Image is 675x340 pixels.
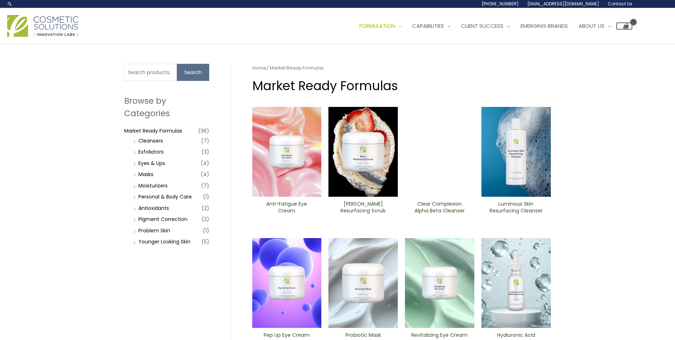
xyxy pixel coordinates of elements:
nav: Site Navigation [349,15,632,37]
a: Moisturizers [138,182,168,189]
img: Luminous Skin Resurfacing ​Cleanser [481,107,551,197]
button: Search [177,64,209,81]
a: Masks [138,171,153,178]
a: Formulation [354,15,407,37]
a: Antioxidants [138,205,169,212]
span: (7) [201,136,209,146]
span: (2) [201,214,209,224]
img: Probiotic Mask [328,238,398,328]
span: (2) [201,203,209,213]
a: Luminous Skin Resurfacing ​Cleanser [487,201,545,217]
a: About Us [573,15,616,37]
a: Exfoliators [138,148,164,155]
img: Revitalizing ​Eye Cream [405,238,474,328]
span: Formulation [359,22,395,30]
span: (1) [203,226,209,236]
a: Capabilities [407,15,456,37]
a: Eyes & Lips [138,160,165,167]
span: Capabilities [412,22,444,30]
h2: Browse by Categories [124,95,209,119]
a: PIgment Correction [138,216,188,223]
h2: Luminous Skin Resurfacing ​Cleanser [487,201,545,214]
a: Emerging Brands [515,15,573,37]
input: Search products… [124,64,177,81]
span: [PHONE_NUMBER] [482,1,519,7]
img: Anti Fatigue Eye Cream [252,107,322,197]
span: Client Success [461,22,503,30]
img: Hyaluronic moisturizer Serum [481,238,551,328]
span: (4) [201,158,209,168]
span: Emerging Brands [521,22,568,30]
h2: Clear Complexion Alpha Beta ​Cleanser [411,201,468,214]
span: About Us [579,22,605,30]
a: [PERSON_NAME] Resurfacing Scrub [334,201,392,217]
span: Contact Us [608,1,632,7]
span: [EMAIL_ADDRESS][DOMAIN_NAME] [527,1,599,7]
h2: Anti-Fatigue Eye Cream [258,201,315,214]
a: Market Ready Formulas [124,127,182,134]
span: (7) [201,181,209,191]
a: View Shopping Cart, empty [616,22,632,30]
nav: Breadcrumb [252,64,551,72]
img: Berry Resurfacing Scrub [328,107,398,197]
h2: [PERSON_NAME] Resurfacing Scrub [334,201,392,214]
a: Problem Skin [138,227,170,234]
a: Client Success [456,15,515,37]
a: Younger Looking Skin [138,238,190,245]
img: Cosmetic Solutions Logo [7,15,78,37]
img: Pep Up Eye Cream [252,238,322,328]
span: (1) [203,192,209,202]
a: Anti-Fatigue Eye Cream [258,201,315,217]
a: Search icon link [7,1,13,7]
a: Home [252,65,267,71]
h1: Market Ready Formulas [252,77,551,94]
span: (3) [201,147,209,157]
img: Clear Complexion Alpha Beta ​Cleanser [405,107,474,197]
span: (4) [201,169,209,179]
a: Clear Complexion Alpha Beta ​Cleanser [411,201,468,217]
a: Cleansers [138,137,163,144]
span: (5) [201,237,209,247]
a: Personal & Body Care [138,193,192,200]
span: (36) [198,126,209,136]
